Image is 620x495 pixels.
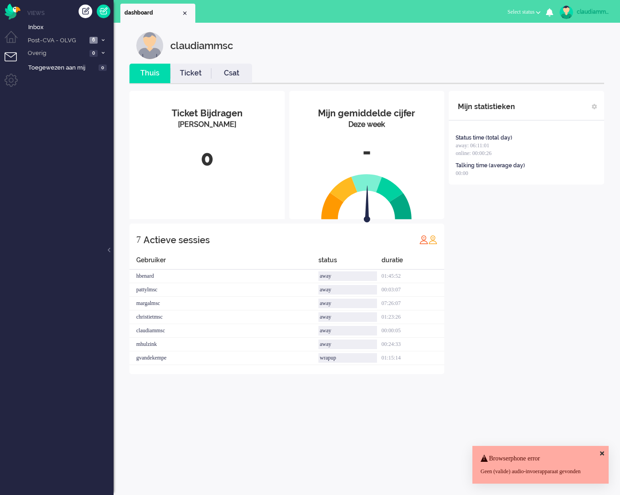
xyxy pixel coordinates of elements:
img: flow_omnibird.svg [5,4,20,20]
span: 00:00 [456,170,468,176]
div: 01:45:52 [382,270,445,283]
div: away [318,299,377,308]
div: Actieve sessies [144,231,210,249]
div: away [318,326,377,335]
img: arrow.svg [348,185,387,225]
a: Toegewezen aan mij 0 [26,62,114,72]
a: Inbox [26,22,114,32]
a: claudiammsc [558,5,611,19]
img: avatar [560,5,573,19]
div: away [318,285,377,295]
h4: Browserphone error [481,455,600,462]
li: Ticket [170,64,211,83]
a: Thuis [129,68,170,79]
button: Select status [502,5,546,19]
li: Csat [211,64,252,83]
div: 01:15:14 [382,351,445,365]
div: Deze week [296,120,438,130]
div: claudiammsc [577,7,611,16]
div: 00:03:07 [382,283,445,297]
div: 7 [136,230,141,249]
a: Quick Ticket [97,5,110,18]
div: Status time (total day) [456,134,512,142]
div: christietmsc [129,310,318,324]
div: margalmsc [129,297,318,310]
span: Toegewezen aan mij [28,64,96,72]
div: hbenard [129,270,318,283]
span: Post-CVA - OLVG [26,36,87,45]
div: away [318,312,377,322]
li: Dashboard menu [5,31,25,51]
span: 6 [89,37,98,44]
div: Ticket Bijdragen [136,107,278,120]
img: profile_red.svg [419,235,428,244]
span: Select status [507,9,535,15]
li: Dashboard [120,4,195,23]
div: away [318,271,377,281]
img: semi_circle.svg [321,174,412,220]
div: Gebruiker [129,255,318,270]
div: Creëer ticket [79,5,92,18]
a: Ticket [170,68,211,79]
div: [PERSON_NAME] [136,120,278,130]
span: Overig [26,49,87,58]
div: duratie [382,255,445,270]
div: 07:26:07 [382,297,445,310]
li: Tickets menu [5,52,25,73]
div: mhulzink [129,338,318,351]
div: status [318,255,382,270]
a: Omnidesk [5,6,20,13]
div: - [296,137,438,167]
img: customer.svg [136,32,164,59]
div: Close tab [181,10,188,17]
li: Views [27,9,114,17]
span: 0 [89,50,98,57]
span: 0 [99,65,107,71]
a: Csat [211,68,252,79]
span: Inbox [28,23,114,32]
div: 00:24:33 [382,338,445,351]
div: Mijn gemiddelde cijfer [296,107,438,120]
div: 0 [136,144,278,174]
div: gvandekempe [129,351,318,365]
div: pattylmsc [129,283,318,297]
div: 01:23:26 [382,310,445,324]
div: 00:00:05 [382,324,445,338]
div: Mijn statistieken [458,98,515,116]
div: away [318,340,377,349]
div: Talking time (average day) [456,162,525,170]
div: Geen (valide) audio-invoerapparaat gevonden [481,468,600,475]
div: wrapup [318,353,377,363]
span: away: 06:11:01 online: 00:00:26 [456,142,491,156]
li: Admin menu [5,74,25,94]
span: dashboard [124,9,181,17]
li: Thuis [129,64,170,83]
li: Select status [502,3,546,23]
img: profile_orange.svg [428,235,437,244]
div: claudiammsc [129,324,318,338]
div: claudiammsc [170,32,233,59]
